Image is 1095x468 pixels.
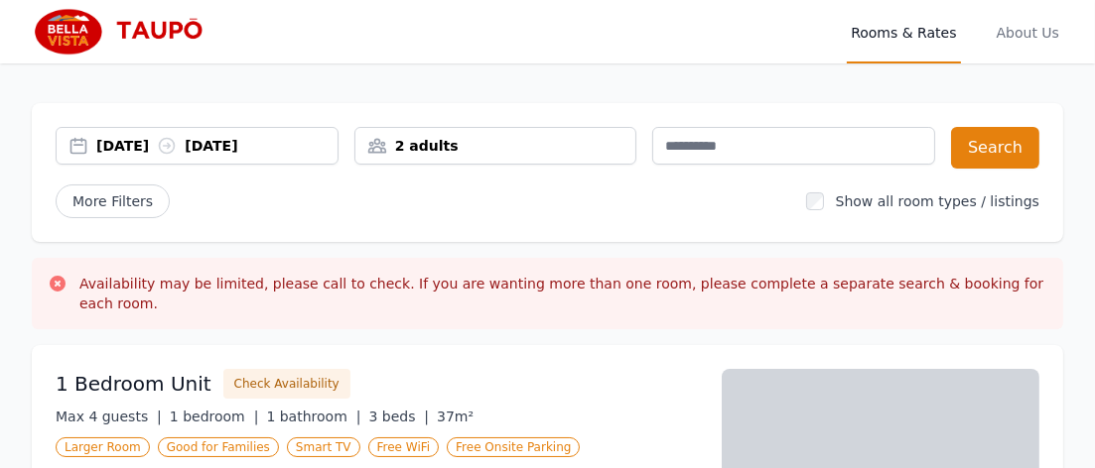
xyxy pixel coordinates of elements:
button: Search [951,127,1039,169]
span: 1 bathroom | [266,409,360,424]
span: 3 beds | [368,409,429,424]
span: Free Onsite Parking [447,437,580,457]
button: Check Availability [223,369,350,399]
label: Show all room types / listings [836,193,1039,209]
h3: 1 Bedroom Unit [56,370,211,398]
span: Larger Room [56,437,150,457]
h3: Availability may be limited, please call to check. If you are wanting more than one room, please ... [79,274,1047,313]
span: 37m² [437,409,474,424]
span: More Filters [56,184,170,218]
div: 2 adults [355,136,636,156]
span: Free WiFi [368,437,440,457]
span: Max 4 guests | [56,409,162,424]
div: [DATE] [DATE] [96,136,338,156]
span: 1 bedroom | [170,409,259,424]
span: Smart TV [287,437,360,457]
img: Bella Vista Taupo [32,8,222,56]
span: Good for Families [158,437,279,457]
